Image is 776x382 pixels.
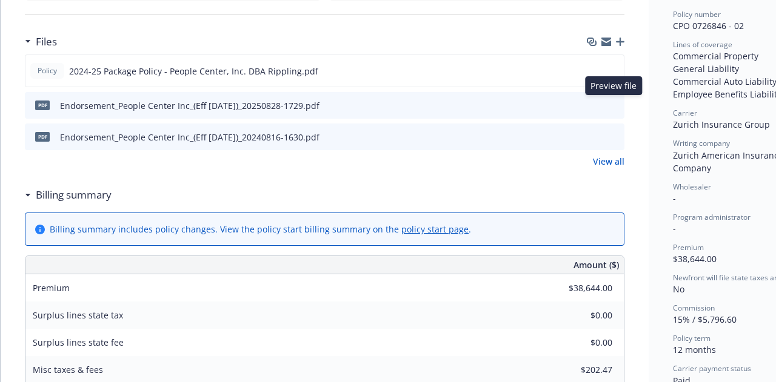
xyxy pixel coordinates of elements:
[35,132,50,141] span: pdf
[593,155,624,168] a: View all
[673,344,716,355] span: 12 months
[673,9,721,19] span: Policy number
[401,223,469,235] a: policy start page
[673,119,770,130] span: Zurich Insurance Group
[33,364,103,375] span: Misc taxes & fees
[673,242,704,252] span: Premium
[35,100,50,110] span: pdf
[589,131,599,143] button: download file
[60,99,319,112] div: Endorsement_People Center Inc_(Eff [DATE])_20250828-1729.pdf
[35,65,59,76] span: Policy
[673,39,732,50] span: Lines of coverage
[673,283,684,295] span: No
[33,282,70,294] span: Premium
[60,131,319,143] div: Endorsement_People Center Inc_(Eff [DATE])_20240816-1630.pdf
[25,187,112,203] div: Billing summary
[673,303,715,313] span: Commission
[587,99,597,112] button: download file
[609,131,620,143] button: preview file
[36,187,112,203] h3: Billing summary
[673,108,697,118] span: Carrier
[673,182,711,192] span: Wholesaler
[673,223,676,234] span: -
[608,65,619,77] button: preview file
[25,34,57,50] div: Files
[673,333,711,343] span: Policy term
[673,253,717,265] span: $38,644.00
[69,65,318,77] span: 2024-25 Package Policy - People Center, Inc. DBA Rippling.pdf
[585,76,642,95] div: Preview file
[33,309,123,321] span: Surplus lines state tax
[541,334,620,352] input: 0.00
[673,138,730,148] span: Writing company
[673,314,737,325] span: 15% / $5,796.60
[673,193,676,204] span: -
[33,337,124,348] span: Surplus lines state fee
[50,223,471,235] div: Billing summary includes policy changes. View the policy start billing summary on the .
[36,34,57,50] h3: Files
[541,306,620,324] input: 0.00
[541,361,620,379] input: 0.00
[589,65,598,77] button: download file
[673,363,751,374] span: Carrier payment status
[673,20,744,31] span: CPO 0726846 - 02
[541,279,620,297] input: 0.00
[574,259,619,271] span: Amount ($)
[606,99,620,112] button: preview file
[673,212,751,222] span: Program administrator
